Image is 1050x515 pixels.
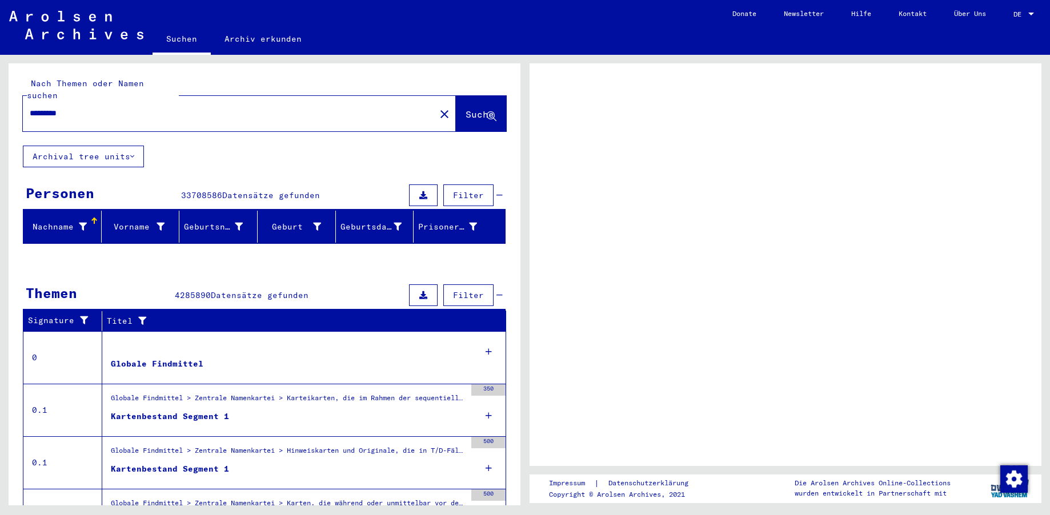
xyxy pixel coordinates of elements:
button: Filter [443,284,494,306]
span: Datensätze gefunden [222,190,320,200]
mat-label: Nach Themen oder Namen suchen [27,78,144,100]
button: Filter [443,184,494,206]
span: 4285890 [175,290,211,300]
td: 0.1 [23,384,102,436]
div: Globale Findmittel > Zentrale Namenkartei > Hinweiskarten und Originale, die in T/D-Fällen aufgef... [111,445,466,461]
button: Clear [433,102,456,125]
div: Nachname [28,218,101,236]
div: Vorname [106,218,179,236]
img: yv_logo.png [988,474,1031,502]
div: Kartenbestand Segment 1 [111,463,229,475]
div: Geburt‏ [262,221,321,233]
p: Die Arolsen Archives Online-Collections [795,478,951,488]
span: Suche [466,108,494,120]
div: Geburtsdatum [340,218,416,236]
div: | [549,477,702,489]
div: Titel [107,315,483,327]
img: Arolsen_neg.svg [9,11,143,39]
a: Datenschutzerklärung [599,477,702,489]
button: Suche [456,96,506,131]
span: Datensätze gefunden [211,290,308,300]
div: Zustimmung ändern [1000,465,1027,492]
a: Impressum [549,477,594,489]
div: Globale Findmittel [111,358,203,370]
button: Archival tree units [23,146,144,167]
mat-header-cell: Geburtsname [179,211,258,243]
span: Filter [453,290,484,300]
div: Geburtsname [184,221,243,233]
a: Archiv erkunden [211,25,315,53]
div: Geburtsdatum [340,221,402,233]
span: DE [1013,10,1026,18]
div: Geburtsname [184,218,257,236]
mat-header-cell: Geburt‏ [258,211,336,243]
div: Prisoner # [418,221,477,233]
td: 0.1 [23,436,102,489]
div: Vorname [106,221,165,233]
mat-header-cell: Geburtsdatum [336,211,414,243]
div: Geburt‏ [262,218,335,236]
mat-header-cell: Vorname [102,211,180,243]
div: Signature [28,312,105,330]
div: Titel [107,312,495,330]
mat-icon: close [438,107,451,121]
div: Globale Findmittel > Zentrale Namenkartei > Karteikarten, die im Rahmen der sequentiellen Massend... [111,393,466,409]
div: Nachname [28,221,87,233]
div: Prisoner # [418,218,491,236]
div: Kartenbestand Segment 1 [111,411,229,423]
mat-header-cell: Prisoner # [414,211,505,243]
a: Suchen [153,25,211,55]
span: 33708586 [181,190,222,200]
div: 500 [471,489,506,501]
mat-header-cell: Nachname [23,211,102,243]
span: Filter [453,190,484,200]
div: Personen [26,183,94,203]
div: Signature [28,315,93,327]
td: 0 [23,331,102,384]
div: Globale Findmittel > Zentrale Namenkartei > Karten, die während oder unmittelbar vor der sequenti... [111,498,466,514]
div: 350 [471,384,506,396]
div: Themen [26,283,77,303]
div: 500 [471,437,506,448]
p: Copyright © Arolsen Archives, 2021 [549,489,702,500]
img: Zustimmung ändern [1000,465,1028,493]
p: wurden entwickelt in Partnerschaft mit [795,488,951,498]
